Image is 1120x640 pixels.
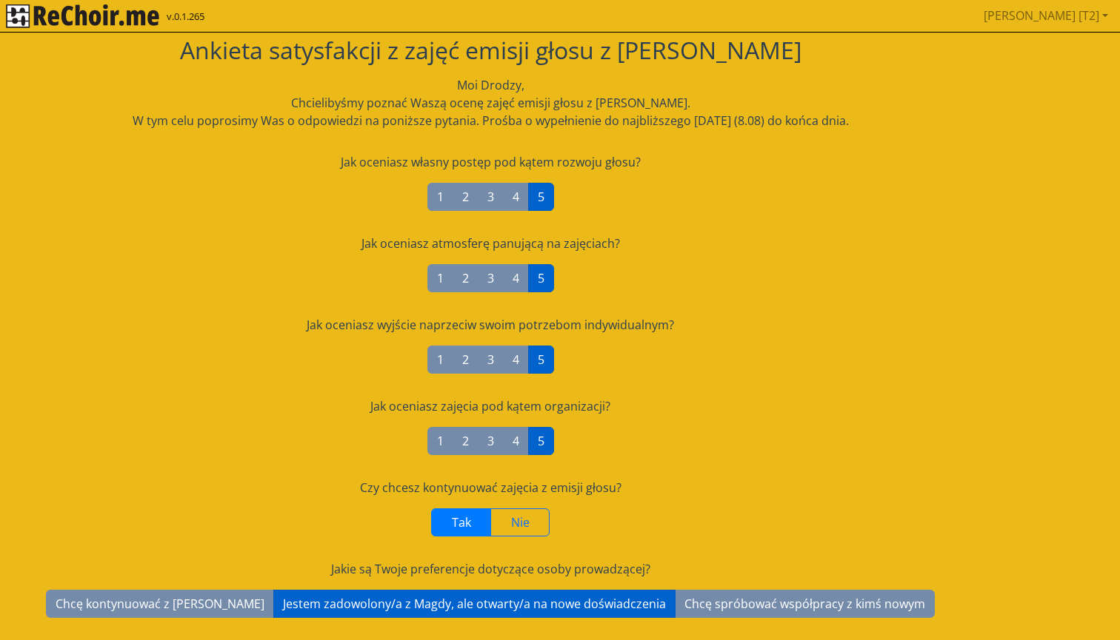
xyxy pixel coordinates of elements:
label: 3 [478,346,504,374]
h2: Ankieta satysfakcji z zajęć emisji głosu z [PERSON_NAME] [4,36,977,64]
span: v.0.1.265 [167,10,204,24]
div: Czy chcesz kontynuować zajęcia z emisji głosu? [4,479,977,496]
label: 4 [503,427,529,455]
label: 1 [427,264,453,292]
label: 5 [528,264,554,292]
label: 3 [478,427,504,455]
label: 2 [453,346,479,374]
label: Chcę spróbować współpracy z kimś nowym [675,590,935,618]
label: 1 [427,427,453,455]
div: Jakie są Twoje preferencje dotyczące osoby prowadzącej? [4,560,977,578]
label: 5 [528,427,554,455]
label: 1 [427,183,453,211]
a: [PERSON_NAME] [T2] [978,1,1114,30]
label: 4 [503,183,529,211]
label: 2 [453,427,479,455]
label: Jestem zadowolony/a z Magdy, ale otwarty/a na nowe doświadczenia [273,590,676,618]
label: 3 [478,264,504,292]
span: Tak [452,514,471,530]
label: 3 [478,183,504,211]
label: 2 [453,264,479,292]
label: 1 [427,346,453,374]
label: 4 [503,264,529,292]
label: 2 [453,183,479,211]
div: Jak oceniasz atmosferę panującą na zajęciach? [4,235,977,252]
p: Moi Drodzy, Chcielibyśmy poznać Waszą ocenę zajęć emisji głosu z [PERSON_NAME]. W tym celu popros... [4,76,977,129]
span: Nie [511,514,530,530]
div: Jak oceniasz zajęcia pod kątem organizacji? [4,397,977,415]
label: 5 [528,346,554,374]
img: rekłajer mi [6,4,159,28]
div: Jak oceniasz wyjście naprzeciw swoim potrzebom indywidualnym? [4,316,977,334]
label: Chcę kontynuować z [PERSON_NAME] [46,590,274,618]
div: Jak oceniasz własny postęp pod kątem rozwoju głosu? [4,153,977,171]
label: 4 [503,346,529,374]
label: 5 [528,183,554,211]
